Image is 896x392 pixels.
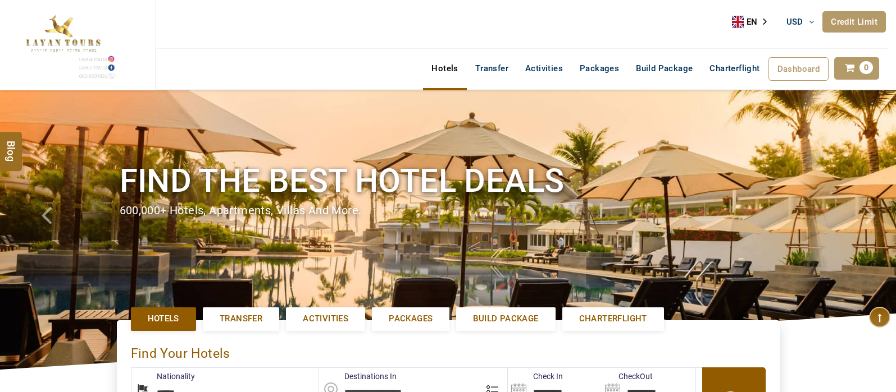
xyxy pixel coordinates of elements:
a: Build Package [627,57,701,80]
a: Build Package [456,307,555,330]
h1: Find the best hotel deals [120,160,777,202]
div: 600,000+ hotels, apartments, villas and more. [120,202,777,219]
img: The Royal Line Holidays [8,5,117,81]
label: CheckOut [602,371,653,382]
label: Check In [508,371,563,382]
a: Transfer [203,307,279,330]
span: Activities [303,313,348,325]
a: EN [732,13,775,30]
a: 0 [834,57,879,80]
a: Activities [286,307,365,330]
label: Destinations In [319,371,397,382]
a: Charterflight [701,57,768,80]
span: Transfer [220,313,262,325]
label: Nationality [131,371,195,382]
span: Hotels [148,313,179,325]
div: Find Your Hotels [131,334,766,367]
a: Credit Limit [822,11,886,33]
a: Hotels [423,57,466,80]
span: Dashboard [777,64,820,74]
a: Packages [571,57,627,80]
a: Transfer [467,57,517,80]
span: Blog [4,140,19,150]
span: Packages [389,313,433,325]
a: Hotels [131,307,196,330]
span: Build Package [473,313,538,325]
a: Charterflight [562,307,664,330]
span: Charterflight [579,313,647,325]
span: Charterflight [709,63,759,73]
a: Packages [372,307,449,330]
div: Language [732,13,775,30]
aside: Language selected: English [732,13,775,30]
a: Activities [517,57,571,80]
span: USD [786,17,803,27]
span: 0 [859,61,873,74]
